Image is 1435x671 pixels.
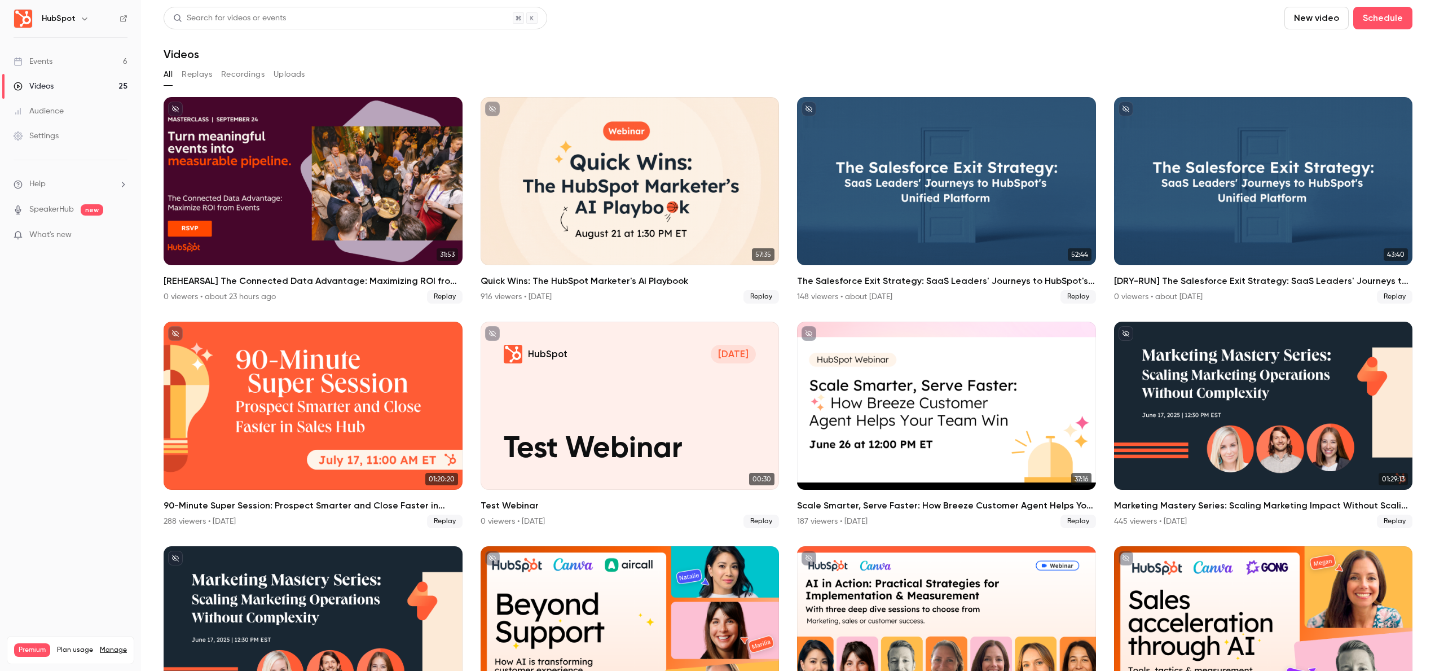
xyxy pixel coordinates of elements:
div: 0 viewers • [DATE] [481,516,545,527]
a: 01:20:2090-Minute Super Session: Prospect Smarter and Close Faster in Sales Hub288 viewers • [DAT... [164,322,463,528]
span: 57:35 [752,248,774,261]
div: 916 viewers • [DATE] [481,291,552,302]
div: 148 viewers • about [DATE] [797,291,892,302]
span: 31:53 [437,248,458,261]
div: 0 viewers • about 23 hours ago [164,291,276,302]
li: [DRY-RUN] The Salesforce Exit Strategy: SaaS Leaders' Journeys to HubSpot's Unified Platform [1114,97,1413,304]
section: Videos [164,7,1412,664]
span: [DATE] [711,345,756,364]
span: 00:30 [749,473,774,485]
img: Test Webinar [504,345,523,364]
a: 01:29:13Marketing Mastery Series: Scaling Marketing Impact Without Scaling Effort445 viewers • [D... [1114,322,1413,528]
a: SpeakerHub [29,204,74,216]
div: Events [14,56,52,67]
h2: Quick Wins: The HubSpot Marketer's AI Playbook [481,274,780,288]
a: Manage [100,646,127,655]
div: Videos [14,81,54,92]
span: 52:44 [1068,248,1091,261]
div: 288 viewers • [DATE] [164,516,236,527]
span: Plan usage [57,646,93,655]
li: Quick Wins: The HubSpot Marketer's AI Playbook [481,97,780,304]
li: [REHEARSAL] The Connected Data Advantage: Maximizing ROI from In-Person Events [164,97,463,304]
span: 43:40 [1384,248,1408,261]
button: unpublished [168,551,183,565]
span: Premium [14,643,50,657]
div: 0 viewers • about [DATE] [1114,291,1203,302]
a: 52:44The Salesforce Exit Strategy: SaaS Leaders' Journeys to HubSpot's Unified Platform148 viewer... [797,97,1096,304]
h2: [REHEARSAL] The Connected Data Advantage: Maximizing ROI from In-Person Events [164,274,463,288]
span: Replay [743,515,779,528]
h2: [DRY-RUN] The Salesforce Exit Strategy: SaaS Leaders' Journeys to HubSpot's Unified Platform [1114,274,1413,288]
span: 01:29:13 [1379,473,1408,485]
button: Recordings [221,65,265,84]
li: help-dropdown-opener [14,178,127,190]
img: HubSpot [14,10,32,28]
p: HubSpot [528,348,567,361]
span: What's new [29,229,72,241]
div: 445 viewers • [DATE] [1114,516,1187,527]
a: 43:40[DRY-RUN] The Salesforce Exit Strategy: SaaS Leaders' Journeys to HubSpot's Unified Platform... [1114,97,1413,304]
a: 37:16Scale Smarter, Serve Faster: How Breeze Customer Agent Helps Your Team Win187 viewers • [DAT... [797,322,1096,528]
span: Replay [427,290,463,304]
a: Test WebinarHubSpot[DATE]Test Webinar00:30Test Webinar0 viewers • [DATE]Replay [481,322,780,528]
button: unpublished [168,326,183,341]
button: unpublished [1119,326,1133,341]
div: Audience [14,106,64,117]
p: Test Webinar [504,432,756,467]
button: Replays [182,65,212,84]
button: New video [1284,7,1349,29]
button: unpublished [802,326,816,341]
button: unpublished [485,102,500,116]
h2: Test Webinar [481,499,780,512]
iframe: Noticeable Trigger [114,230,127,240]
button: unpublished [1119,102,1133,116]
span: Replay [1060,290,1096,304]
span: new [81,204,103,216]
span: Help [29,178,46,190]
span: Replay [427,515,463,528]
span: Replay [1060,515,1096,528]
button: Schedule [1353,7,1412,29]
button: unpublished [802,551,816,565]
div: 187 viewers • [DATE] [797,516,868,527]
div: Settings [14,130,59,142]
button: unpublished [168,102,183,116]
h2: 90-Minute Super Session: Prospect Smarter and Close Faster in Sales Hub [164,499,463,512]
span: Replay [1377,515,1412,528]
li: 90-Minute Super Session: Prospect Smarter and Close Faster in Sales Hub [164,322,463,528]
li: Marketing Mastery Series: Scaling Marketing Impact Without Scaling Effort [1114,322,1413,528]
li: The Salesforce Exit Strategy: SaaS Leaders' Journeys to HubSpot's Unified Platform [797,97,1096,304]
h2: Scale Smarter, Serve Faster: How Breeze Customer Agent Helps Your Team Win [797,499,1096,512]
button: Uploads [274,65,305,84]
h1: Videos [164,47,199,61]
a: 31:53[REHEARSAL] The Connected Data Advantage: Maximizing ROI from In-Person Events0 viewers • ab... [164,97,463,304]
div: Search for videos or events [173,12,286,24]
button: unpublished [802,102,816,116]
button: unpublished [1119,551,1133,565]
h6: HubSpot [42,13,76,24]
li: Scale Smarter, Serve Faster: How Breeze Customer Agent Helps Your Team Win [797,322,1096,528]
li: Test Webinar [481,322,780,528]
span: 37:16 [1071,473,1091,485]
button: All [164,65,173,84]
button: unpublished [485,326,500,341]
h2: Marketing Mastery Series: Scaling Marketing Impact Without Scaling Effort [1114,499,1413,512]
span: 01:20:20 [425,473,458,485]
span: Replay [1377,290,1412,304]
a: 57:35Quick Wins: The HubSpot Marketer's AI Playbook916 viewers • [DATE]Replay [481,97,780,304]
span: Replay [743,290,779,304]
h2: The Salesforce Exit Strategy: SaaS Leaders' Journeys to HubSpot's Unified Platform [797,274,1096,288]
button: unpublished [485,551,500,565]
